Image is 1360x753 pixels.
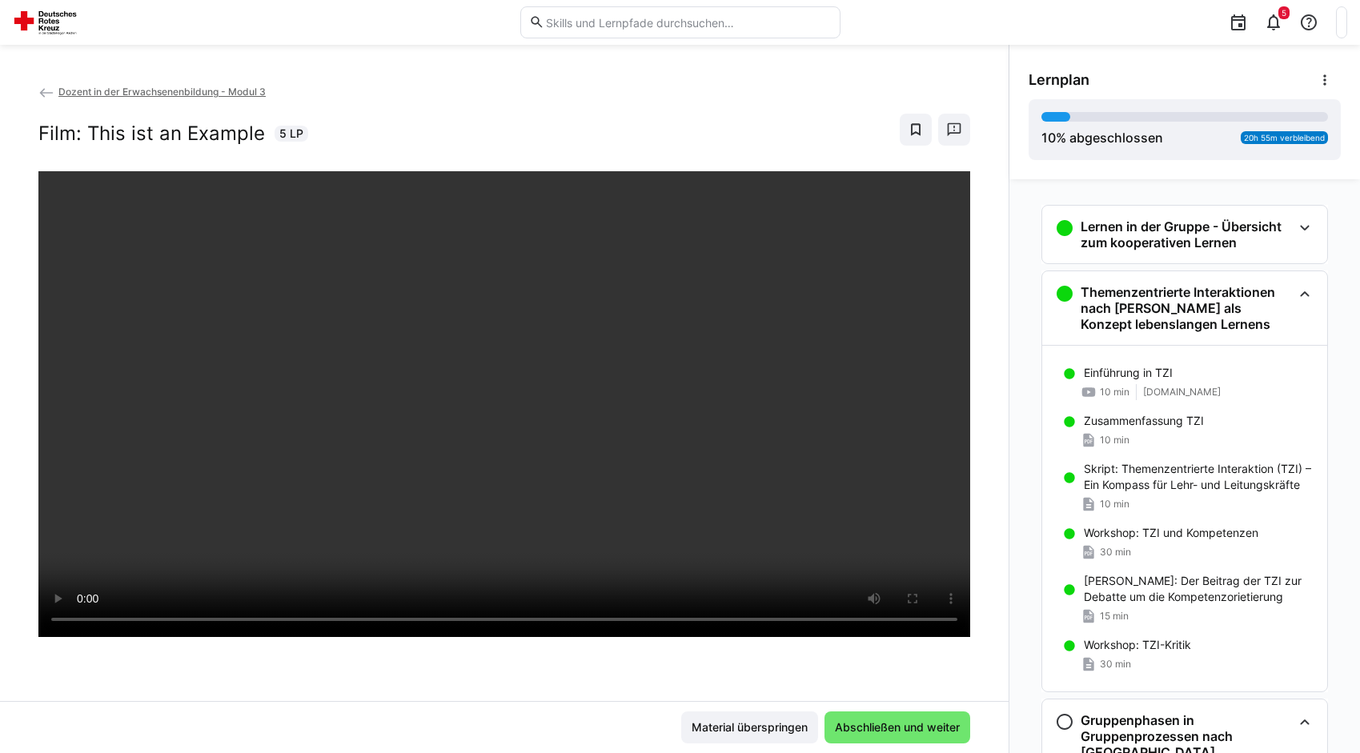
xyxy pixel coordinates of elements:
span: 15 min [1100,610,1129,623]
span: 20h 55m verbleibend [1244,133,1325,142]
span: 10 min [1100,434,1129,447]
h3: Lernen in der Gruppe - Übersicht zum kooperativen Lernen [1081,218,1292,250]
span: Material überspringen [689,719,810,735]
span: 5 [1282,8,1286,18]
a: Dozent in der Erwachsenenbildung - Modul 3 [38,86,266,98]
div: % abgeschlossen [1041,128,1163,147]
p: Workshop: TZI-Kritik [1084,637,1191,653]
p: Einführung in TZI [1084,365,1173,381]
span: 10 [1041,130,1056,146]
span: Lernplan [1029,71,1089,89]
p: Skript: Themenzentrierte Interaktion (TZI) – Ein Kompass für Lehr- und Leitungskräfte [1084,461,1314,493]
h2: Film: This ist an Example [38,122,265,146]
input: Skills und Lernpfade durchsuchen… [544,15,831,30]
span: 5 LP [279,126,303,142]
span: Dozent in der Erwachsenenbildung - Modul 3 [58,86,266,98]
span: 10 min [1100,386,1129,399]
span: Abschließen und weiter [832,719,962,735]
span: 10 min [1100,498,1129,511]
button: Material überspringen [681,711,818,743]
button: Abschließen und weiter [824,711,970,743]
span: 30 min [1100,658,1131,671]
h3: Themenzentrierte Interaktionen nach [PERSON_NAME] als Konzept lebenslangen Lernens [1081,284,1292,332]
p: [PERSON_NAME]: Der Beitrag der TZI zur Debatte um die Kompetenzorietierung [1084,573,1314,605]
span: [DOMAIN_NAME] [1143,386,1221,399]
span: 30 min [1100,546,1131,559]
p: Zusammenfassung TZI [1084,413,1204,429]
p: Workshop: TZI und Kompetenzen [1084,525,1258,541]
